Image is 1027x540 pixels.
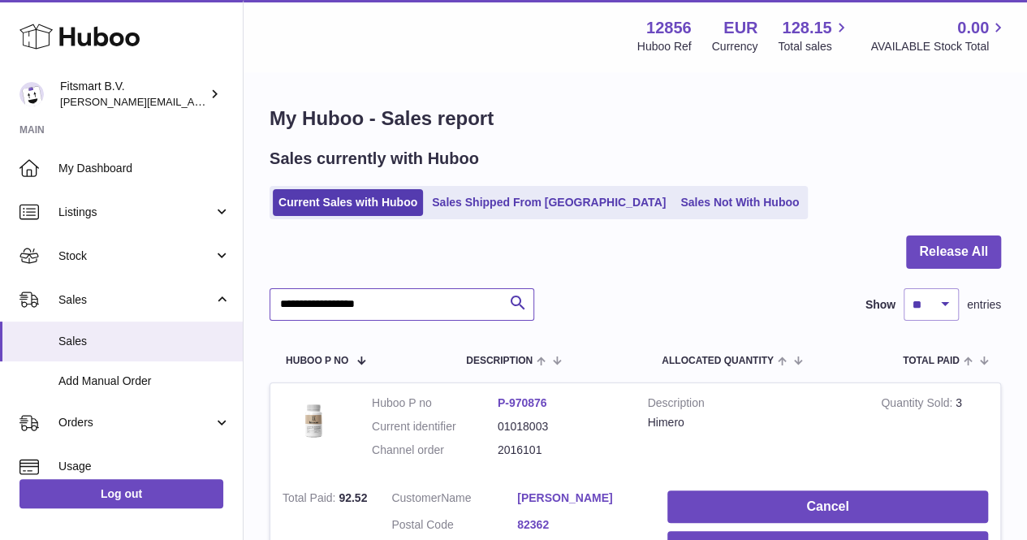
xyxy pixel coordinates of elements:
span: Description [466,356,533,366]
a: 0.00 AVAILABLE Stock Total [870,17,1008,54]
img: jonathan@leaderoo.com [19,82,44,106]
a: Sales Shipped From [GEOGRAPHIC_DATA] [426,189,671,216]
dt: Huboo P no [372,395,498,411]
a: [PERSON_NAME] [517,490,643,506]
span: My Dashboard [58,161,231,176]
div: Huboo Ref [637,39,692,54]
span: 128.15 [782,17,831,39]
span: AVAILABLE Stock Total [870,39,1008,54]
strong: 12856 [646,17,692,39]
span: Listings [58,205,214,220]
span: Sales [58,292,214,308]
span: entries [967,297,1001,313]
span: 0.00 [957,17,989,39]
a: Current Sales with Huboo [273,189,423,216]
span: Add Manual Order [58,374,231,389]
span: Customer [391,491,441,504]
a: Sales Not With Huboo [675,189,805,216]
strong: Total Paid [283,491,339,508]
strong: EUR [723,17,757,39]
span: Sales [58,334,231,349]
span: Orders [58,415,214,430]
a: Log out [19,479,223,508]
button: Release All [906,235,1001,269]
button: Cancel [667,490,988,524]
td: 3 [869,383,1000,478]
dt: Postal Code [391,517,517,537]
span: Huboo P no [286,356,348,366]
span: ALLOCATED Quantity [662,356,774,366]
span: 92.52 [339,491,367,504]
h2: Sales currently with Huboo [270,148,479,170]
div: Himero [648,415,857,430]
span: Total paid [903,356,960,366]
dd: 2016101 [498,443,624,458]
img: 128561711358723.png [283,395,347,443]
dd: 01018003 [498,419,624,434]
dt: Current identifier [372,419,498,434]
label: Show [865,297,895,313]
span: [PERSON_NAME][EMAIL_ADDRESS][DOMAIN_NAME] [60,95,326,108]
dt: Channel order [372,443,498,458]
strong: Description [648,395,857,415]
span: Usage [58,459,231,474]
div: Fitsmart B.V. [60,79,206,110]
h1: My Huboo - Sales report [270,106,1001,132]
a: 128.15 Total sales [778,17,850,54]
span: Total sales [778,39,850,54]
strong: Quantity Sold [881,396,956,413]
div: Currency [712,39,758,54]
a: P-970876 [498,396,547,409]
span: Stock [58,248,214,264]
dt: Name [391,490,517,510]
a: 82362 [517,517,643,533]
